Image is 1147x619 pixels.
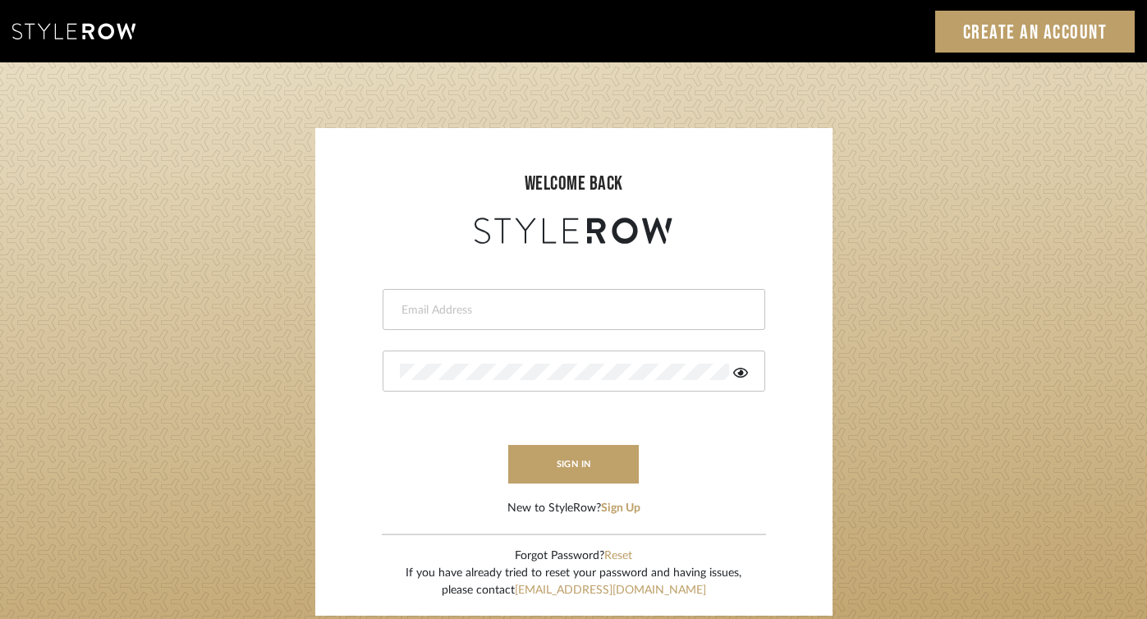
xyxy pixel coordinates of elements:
[400,302,744,319] input: Email Address
[604,548,632,565] button: Reset
[515,585,706,596] a: [EMAIL_ADDRESS][DOMAIN_NAME]
[332,169,816,199] div: welcome back
[601,500,640,517] button: Sign Up
[406,565,741,599] div: If you have already tried to reset your password and having issues, please contact
[406,548,741,565] div: Forgot Password?
[508,445,640,484] button: sign in
[935,11,1136,53] a: Create an Account
[507,500,640,517] div: New to StyleRow?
